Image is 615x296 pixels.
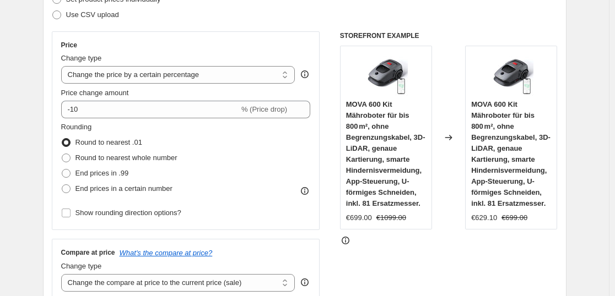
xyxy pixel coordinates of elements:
strike: €1099.00 [376,212,406,223]
span: End prices in .99 [75,169,129,177]
h3: Compare at price [61,248,115,257]
div: €699.00 [346,212,372,223]
div: help [299,69,310,80]
img: 71mYkf1J07L_80x.jpg [489,52,533,96]
span: MOVA 600 Kit Mähroboter für bis 800 m², ohne Begrenzungskabel, 3D-LiDAR, genaue Kartierung, smart... [471,100,551,207]
span: Use CSV upload [66,10,119,19]
span: Price change amount [61,89,129,97]
h3: Price [61,41,77,50]
span: % (Price drop) [241,105,287,113]
input: -15 [61,101,239,118]
button: What's the compare at price? [120,249,213,257]
span: MOVA 600 Kit Mähroboter für bis 800 m², ohne Begrenzungskabel, 3D-LiDAR, genaue Kartierung, smart... [346,100,425,207]
strike: €699.00 [501,212,527,223]
span: Round to nearest whole number [75,154,177,162]
div: €629.10 [471,212,497,223]
h6: STOREFRONT EXAMPLE [340,31,558,40]
span: Change type [61,262,102,270]
div: help [299,277,310,288]
span: Show rounding direction options? [75,209,181,217]
span: End prices in a certain number [75,184,172,193]
span: Rounding [61,123,92,131]
span: Change type [61,54,102,62]
span: Round to nearest .01 [75,138,142,146]
img: 71mYkf1J07L_80x.jpg [364,52,408,96]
